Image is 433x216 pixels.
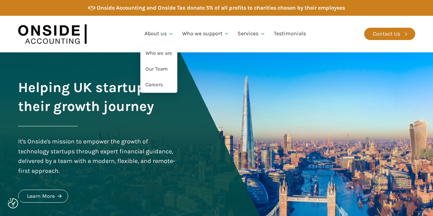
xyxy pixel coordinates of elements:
[364,28,415,40] a: Contact Us
[178,22,234,46] a: Who we support
[140,46,177,61] a: Who we are
[97,3,345,12] div: Onside Accounting and Onside Tax donate 5% of all profits to charities chosen by their employees
[140,61,177,77] a: Our Team
[8,198,18,208] button: Consent Preferences
[140,22,178,46] a: About us
[27,192,55,201] div: Learn More
[373,29,400,38] div: Contact Us
[140,77,177,93] a: Careers
[18,21,87,47] img: Onside Accounting
[18,190,68,203] a: Learn More
[18,137,177,176] div: It's Onside's mission to empower the growth of technology startups through expert financial guida...
[8,198,18,208] img: Revisit consent button
[270,22,310,46] a: Testimonials
[18,78,177,116] h1: Helping UK startups on their growth journey
[233,22,270,46] a: Services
